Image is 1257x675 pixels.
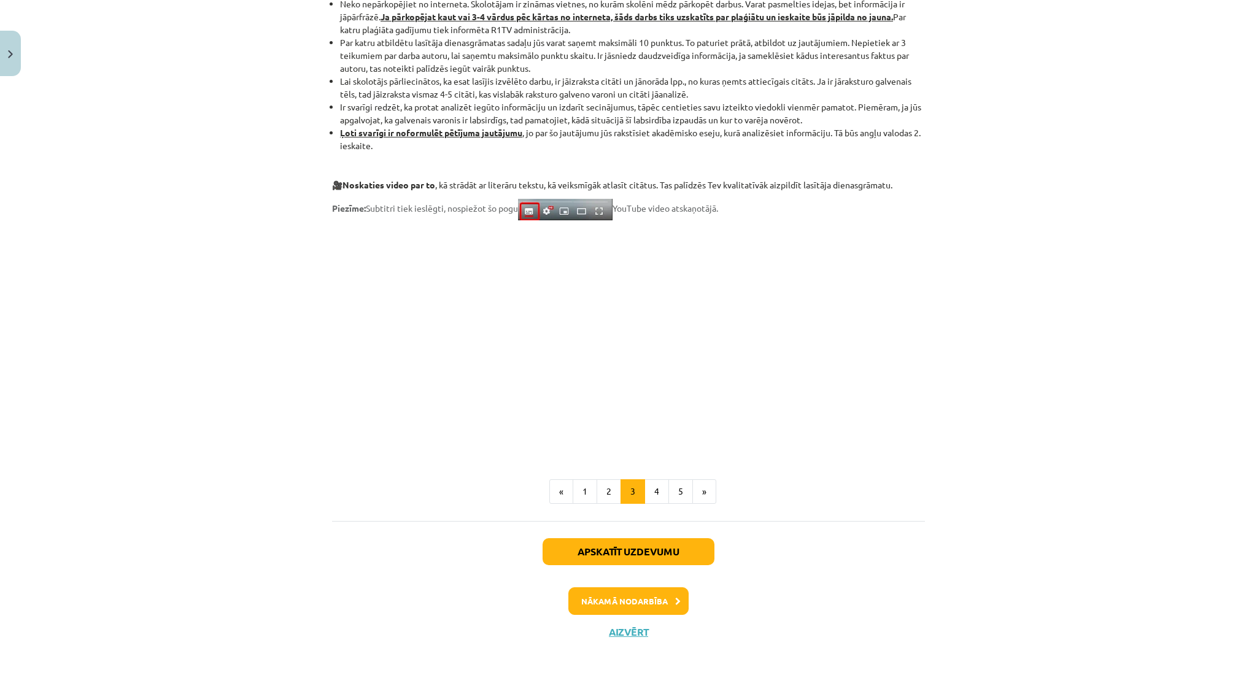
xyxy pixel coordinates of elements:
button: Aizvērt [605,626,652,638]
p: 🎥 , kā strādāt ar literāru tekstu, kā veiksmīgāk atlasīt citātus. Tas palīdzēs Tev kvalitatīvāk a... [332,179,925,191]
button: 3 [621,479,645,504]
button: Nākamā nodarbība [568,587,689,615]
button: 1 [573,479,597,504]
button: 2 [597,479,621,504]
button: 4 [644,479,669,504]
strong: Piezīme: [332,202,366,214]
strong: Ļoti svarīgi ir noformulēt pētījuma jautājumu [340,127,522,138]
button: » [692,479,716,504]
li: Par katru atbildētu lasītāja dienasgrāmatas sadaļu jūs varat saņemt maksimāli 10 punktus. To patu... [340,36,925,75]
strong: Noskaties video par to [342,179,435,190]
li: , jo par šo jautājumu jūs rakstīsiet akadēmisko eseju, kurā analizēsiet informāciju. Tā būs angļu... [340,126,925,152]
strong: Ja pārkopējat kaut vai 3-4 vārdus pēc kārtas no interneta, šāds darbs tiks uzskatīts par plaģiātu... [381,11,893,22]
button: « [549,479,573,504]
button: 5 [668,479,693,504]
button: Apskatīt uzdevumu [543,538,714,565]
li: Lai skolotājs pārliecinātos, ka esat lasījis izvēlēto darbu, ir jāizraksta citāti un jānorāda lpp... [340,75,925,101]
span: Subtitri tiek ieslēgti, nospiežot šo pogu YouTube video atskaņotājā. [332,202,718,214]
img: icon-close-lesson-0947bae3869378f0d4975bcd49f059093ad1ed9edebbc8119c70593378902aed.svg [8,50,13,58]
nav: Page navigation example [332,479,925,504]
li: Ir svarīgi redzēt, ka protat analizēt iegūto informāciju un izdarīt secinājumus, tāpēc centieties... [340,101,925,126]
